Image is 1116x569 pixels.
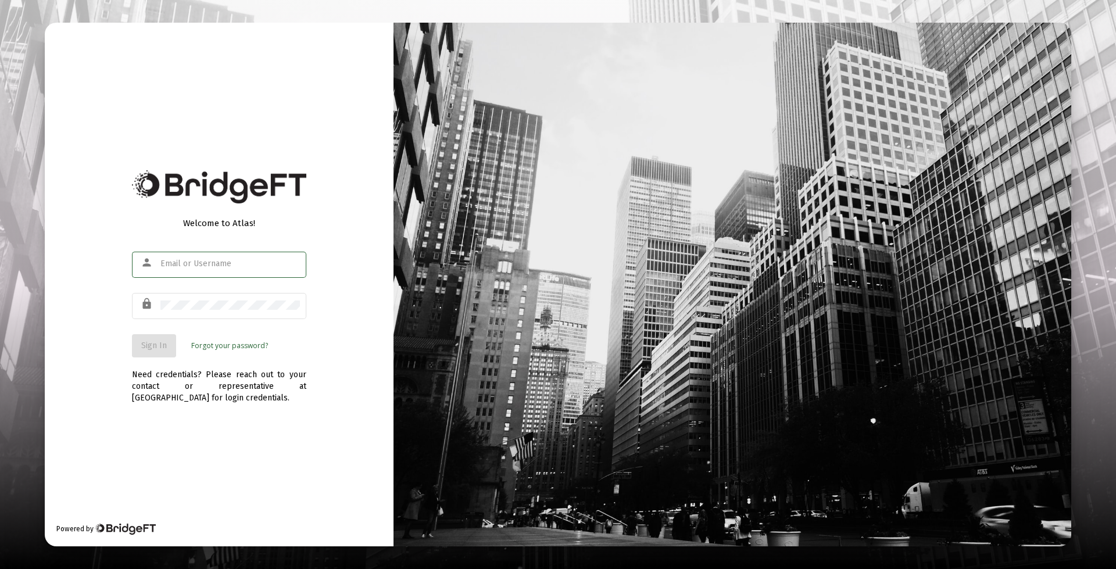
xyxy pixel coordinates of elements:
[160,259,300,269] input: Email or Username
[191,340,268,352] a: Forgot your password?
[132,217,306,229] div: Welcome to Atlas!
[132,334,176,357] button: Sign In
[56,523,156,535] div: Powered by
[141,256,155,270] mat-icon: person
[141,297,155,311] mat-icon: lock
[141,341,167,350] span: Sign In
[95,523,156,535] img: Bridge Financial Technology Logo
[132,170,306,203] img: Bridge Financial Technology Logo
[132,357,306,404] div: Need credentials? Please reach out to your contact or representative at [GEOGRAPHIC_DATA] for log...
